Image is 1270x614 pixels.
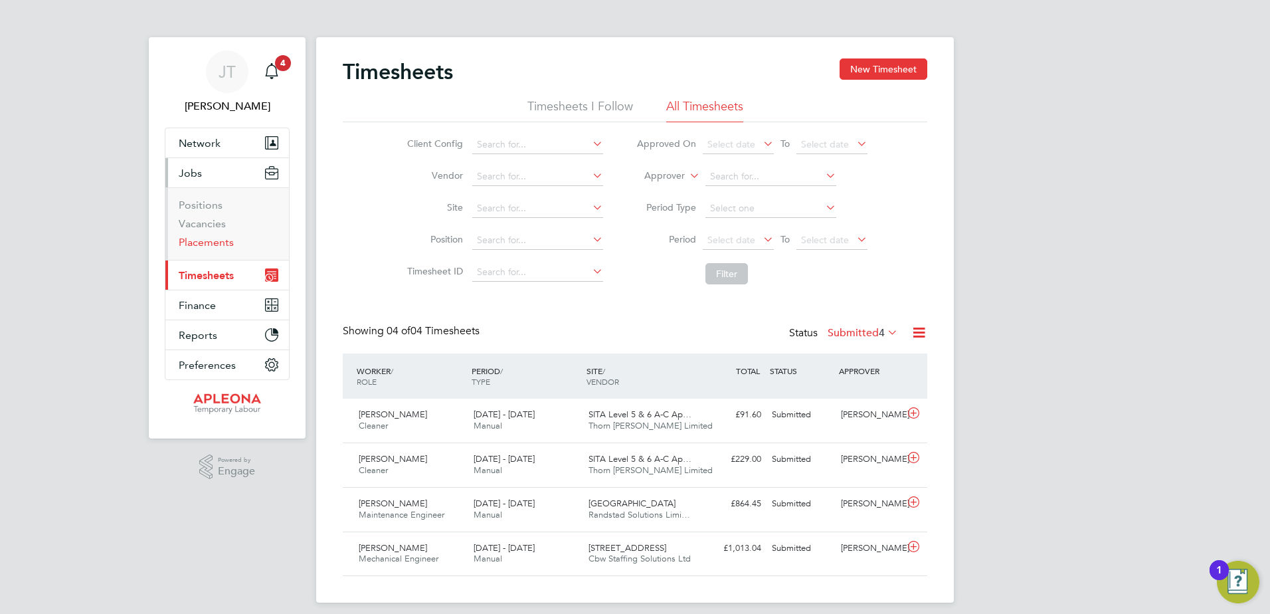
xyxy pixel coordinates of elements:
[403,138,463,150] label: Client Config
[707,138,755,150] span: Select date
[165,98,290,114] span: Julie Tante
[359,464,388,476] span: Cleaner
[165,260,289,290] button: Timesheets
[179,269,234,282] span: Timesheets
[589,509,690,520] span: Randstad Solutions Limi…
[828,326,898,340] label: Submitted
[776,135,794,152] span: To
[500,365,503,376] span: /
[801,138,849,150] span: Select date
[472,376,490,387] span: TYPE
[474,464,502,476] span: Manual
[387,324,480,338] span: 04 Timesheets
[589,553,691,564] span: Cbw Staffing Solutions Ltd
[165,158,289,187] button: Jobs
[836,359,905,383] div: APPROVER
[468,359,583,393] div: PERIOD
[527,98,633,122] li: Timesheets I Follow
[165,393,290,415] a: Go to home page
[179,359,236,371] span: Preferences
[767,493,836,515] div: Submitted
[836,538,905,560] div: [PERSON_NAME]
[193,393,261,415] img: apleona-logo-retina.png
[179,329,217,342] span: Reports
[583,359,698,393] div: SITE
[179,199,223,211] a: Positions
[165,187,289,260] div: Jobs
[472,263,603,282] input: Search for...
[474,542,535,554] span: [DATE] - [DATE]
[359,409,427,420] span: [PERSON_NAME]
[472,167,603,186] input: Search for...
[149,37,306,439] nav: Main navigation
[403,265,463,277] label: Timesheet ID
[359,453,427,464] span: [PERSON_NAME]
[218,455,255,466] span: Powered by
[403,169,463,181] label: Vendor
[275,55,291,71] span: 4
[636,233,696,245] label: Period
[474,498,535,509] span: [DATE] - [DATE]
[767,538,836,560] div: Submitted
[472,136,603,154] input: Search for...
[589,464,713,476] span: Thorn [PERSON_NAME] Limited
[836,493,905,515] div: [PERSON_NAME]
[357,376,377,387] span: ROLE
[343,58,453,85] h2: Timesheets
[697,493,767,515] div: £864.45
[636,138,696,150] label: Approved On
[589,420,713,431] span: Thorn [PERSON_NAME] Limited
[836,404,905,426] div: [PERSON_NAME]
[589,542,666,554] span: [STREET_ADDRESS]
[587,376,619,387] span: VENDOR
[697,449,767,470] div: £229.00
[165,350,289,379] button: Preferences
[705,167,836,186] input: Search for...
[359,498,427,509] span: [PERSON_NAME]
[705,199,836,218] input: Select one
[707,234,755,246] span: Select date
[767,404,836,426] div: Submitted
[801,234,849,246] span: Select date
[705,263,748,284] button: Filter
[789,324,901,343] div: Status
[697,538,767,560] div: £1,013.04
[472,231,603,250] input: Search for...
[767,359,836,383] div: STATUS
[179,137,221,150] span: Network
[767,449,836,470] div: Submitted
[179,217,226,230] a: Vacancies
[589,409,691,420] span: SITA Level 5 & 6 A-C Ap…
[218,466,255,477] span: Engage
[474,453,535,464] span: [DATE] - [DATE]
[219,63,236,80] span: JT
[836,449,905,470] div: [PERSON_NAME]
[474,420,502,431] span: Manual
[403,201,463,213] label: Site
[474,409,535,420] span: [DATE] - [DATE]
[387,324,410,338] span: 04 of
[165,290,289,320] button: Finance
[474,553,502,564] span: Manual
[879,326,885,340] span: 4
[776,231,794,248] span: To
[1216,570,1222,587] div: 1
[179,299,216,312] span: Finance
[403,233,463,245] label: Position
[165,128,289,157] button: Network
[179,167,202,179] span: Jobs
[353,359,468,393] div: WORKER
[359,509,444,520] span: Maintenance Engineer
[258,51,285,93] a: 4
[1217,561,1259,603] button: Open Resource Center, 1 new notification
[359,542,427,554] span: [PERSON_NAME]
[625,169,685,183] label: Approver
[165,51,290,114] a: JT[PERSON_NAME]
[636,201,696,213] label: Period Type
[359,553,438,564] span: Mechanical Engineer
[474,509,502,520] span: Manual
[391,365,393,376] span: /
[602,365,605,376] span: /
[589,453,691,464] span: SITA Level 5 & 6 A-C Ap…
[165,320,289,350] button: Reports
